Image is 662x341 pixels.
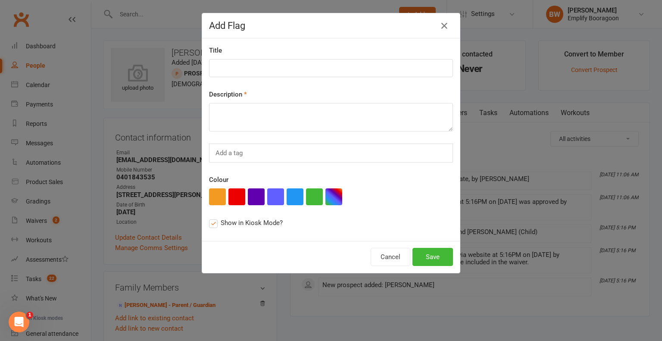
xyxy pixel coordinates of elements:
[371,248,410,266] button: Cancel
[412,248,453,266] button: Save
[26,312,33,319] span: 1
[209,20,453,31] h4: Add Flag
[209,175,228,185] label: Colour
[215,147,245,159] input: Add a tag
[221,218,283,227] span: Show in Kiosk Mode?
[209,45,222,56] label: Title
[209,89,247,100] label: Description
[9,312,29,332] iframe: Intercom live chat
[437,19,451,33] button: Close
